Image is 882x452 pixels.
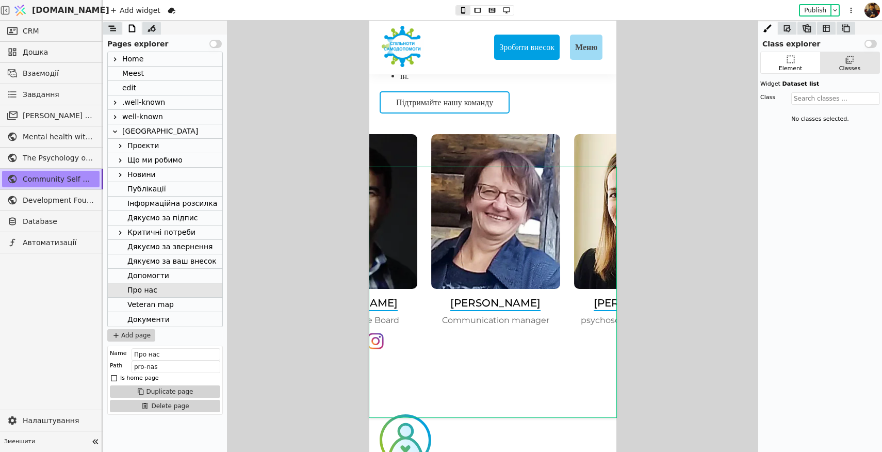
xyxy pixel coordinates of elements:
a: The Psychology of War [2,150,100,166]
a: Завдання [2,86,100,103]
span: Дошка [23,47,94,58]
div: Дякуємо за підпис [108,211,222,225]
span: [PERSON_NAME] розсилки [23,110,94,121]
span: Development Foundation [23,195,94,206]
span: Database [23,216,94,227]
div: Home [122,52,143,66]
div: [PERSON_NAME] [81,276,171,290]
a: [PERSON_NAME] розсилки [2,107,100,124]
div: Add widget [107,4,164,17]
span: Widget [760,80,780,87]
span: CRM [23,26,39,37]
div: Name [110,348,126,359]
div: [GEOGRAPHIC_DATA] [108,124,222,139]
div: Проєкти [127,139,159,153]
a: Community Self Help [2,171,100,187]
span: [DOMAIN_NAME] [32,4,109,17]
div: Новини [127,168,156,182]
a: Автоматизації [2,234,100,251]
div: well-known [108,110,222,124]
div: Документи [127,312,170,327]
div: Дякуємо за ваш внесок [127,254,217,268]
div: Інформаційна розсилка [127,197,217,211]
div: Публікації [108,182,222,197]
button: Delete page [110,400,220,412]
div: edit [108,81,222,95]
div: Критичні потреби [108,225,222,240]
a: Development Foundation [2,192,100,208]
div: Veteran map [108,298,222,312]
div: Новини [108,168,222,182]
a: Підтримайте нашу команду [10,77,140,87]
div: Class [760,90,775,105]
div: Class explorer [758,35,882,50]
img: 1719059163700-iskovych.webp [62,114,191,268]
a: CRM [2,23,100,39]
div: .well-known [122,95,165,109]
div: Communication manager [73,295,180,304]
div: Що ми робимо [108,153,222,168]
div: Критичні потреби [127,225,195,239]
span: Mental health without prejudice project [23,132,94,142]
div: .well-known [108,95,222,110]
span: Налаштування [23,415,94,426]
div: Меню [201,14,233,39]
img: 1653394850719-Kateryna.webp [205,114,334,268]
div: Інформаційна розсилка [108,197,222,211]
div: Home [108,52,222,67]
div: Допомогти [108,269,222,283]
span: Завдання [23,89,59,100]
button: Add page [107,329,155,342]
div: Pages explorer [103,35,227,50]
span: Автоматизації [23,237,94,248]
div: Дякуємо за ваш внесок [108,254,222,269]
div: Meest [122,67,144,80]
a: Mental health without prejudice project [2,128,100,145]
div: [GEOGRAPHIC_DATA] [122,124,198,138]
div: Element [779,64,803,73]
button: Publish [800,5,830,15]
img: 1650432444828-donor-img.svg [10,394,62,445]
div: Що ми робимо [127,153,183,167]
div: well-known [122,110,163,124]
div: Дякуємо за звернення [108,240,222,254]
div: Підтримайте нашу команду [10,71,140,93]
div: Дякуємо за підпис [127,211,198,225]
div: Path [110,361,122,371]
a: Налаштування [2,412,100,429]
img: Logo [12,1,28,20]
a: Зробити внесок [125,14,190,39]
div: Допомогти [127,269,169,283]
div: [PERSON_NAME] [224,276,315,290]
p: Зробити внесок [130,22,185,31]
div: Veteran map [127,298,174,312]
a: Дошка [2,44,100,60]
a: [DOMAIN_NAME] [10,1,103,20]
div: psychosocial support officer [211,295,327,304]
span: Dataset list [780,80,820,87]
span: The Psychology of War [23,153,94,164]
input: Search classes ... [791,92,880,105]
div: Проєкти [108,139,222,153]
img: 73cef4174f0444e6e86f60503224d004 [864,3,880,18]
span: Community Self Help [23,174,94,185]
div: No classes selected. [760,111,880,128]
div: Meest [108,67,222,81]
div: edit [122,81,136,95]
span: Зменшити [4,438,88,446]
a: Взаємодії [2,65,100,82]
div: Про нас [108,283,222,298]
div: Документи [108,312,222,327]
img: 1645348525502-logo-Uk-180.png [10,5,55,46]
div: Публікації [127,182,166,196]
div: Дякуємо за звернення [127,240,213,254]
div: Про нас [127,283,157,297]
p: ін. [31,49,237,62]
div: Classes [839,64,860,73]
div: Is home page [120,373,159,383]
button: Duplicate page [110,385,220,398]
a: Database [2,213,100,230]
span: Взаємодії [23,68,94,79]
